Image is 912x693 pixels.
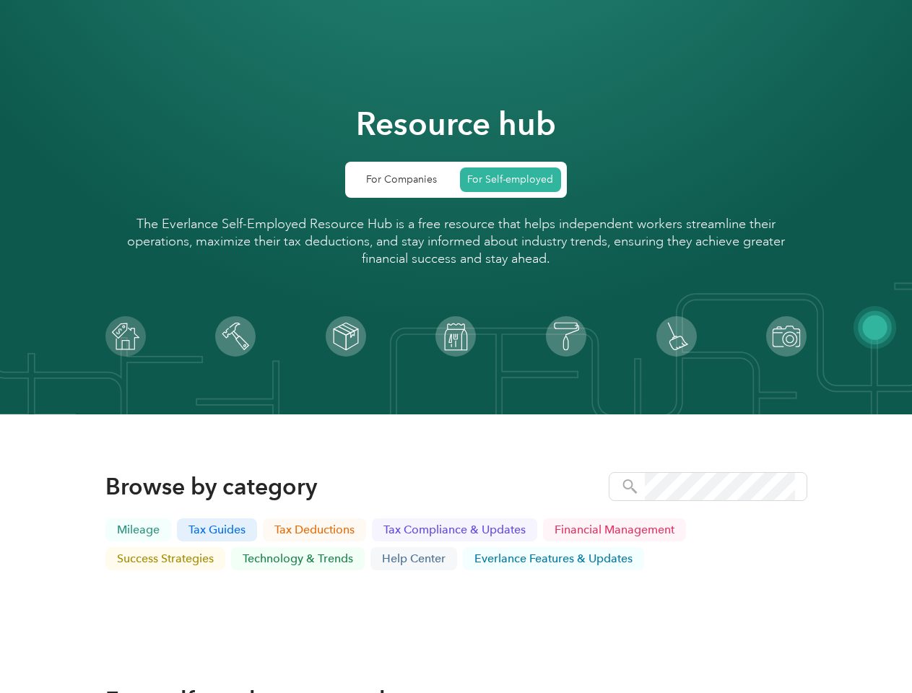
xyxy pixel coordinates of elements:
a: Financial management [543,518,686,541]
p: Technology & trends [243,553,353,565]
a: Mileage [105,518,171,541]
p: Tax guides [188,524,246,536]
p: Mileage [117,524,160,536]
p: Help center [382,553,446,565]
a: Tax compliance & updates [372,518,537,541]
p: Tax compliance & updates [383,524,526,536]
form: query [609,472,807,501]
a: Everlance Features & Updates [463,547,644,570]
p: Financial management [555,524,674,536]
p: Success strategies [117,553,214,565]
h1: Resource hub [356,104,556,144]
a: Help center [370,547,457,570]
a: Tax guides [177,518,257,541]
a: Technology & trends [231,547,365,570]
p: Tax deductions [274,524,355,536]
a: Tax deductions [263,518,366,541]
h2: Browse by category [105,472,317,501]
a: For Self-employed [460,167,562,192]
p: Everlance Features & Updates [474,553,633,565]
p: The Everlance Self-Employed Resource Hub is a free resource that helps independent workers stream... [105,215,807,267]
a: Success strategies [105,547,225,570]
a: For Companies [351,167,453,192]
